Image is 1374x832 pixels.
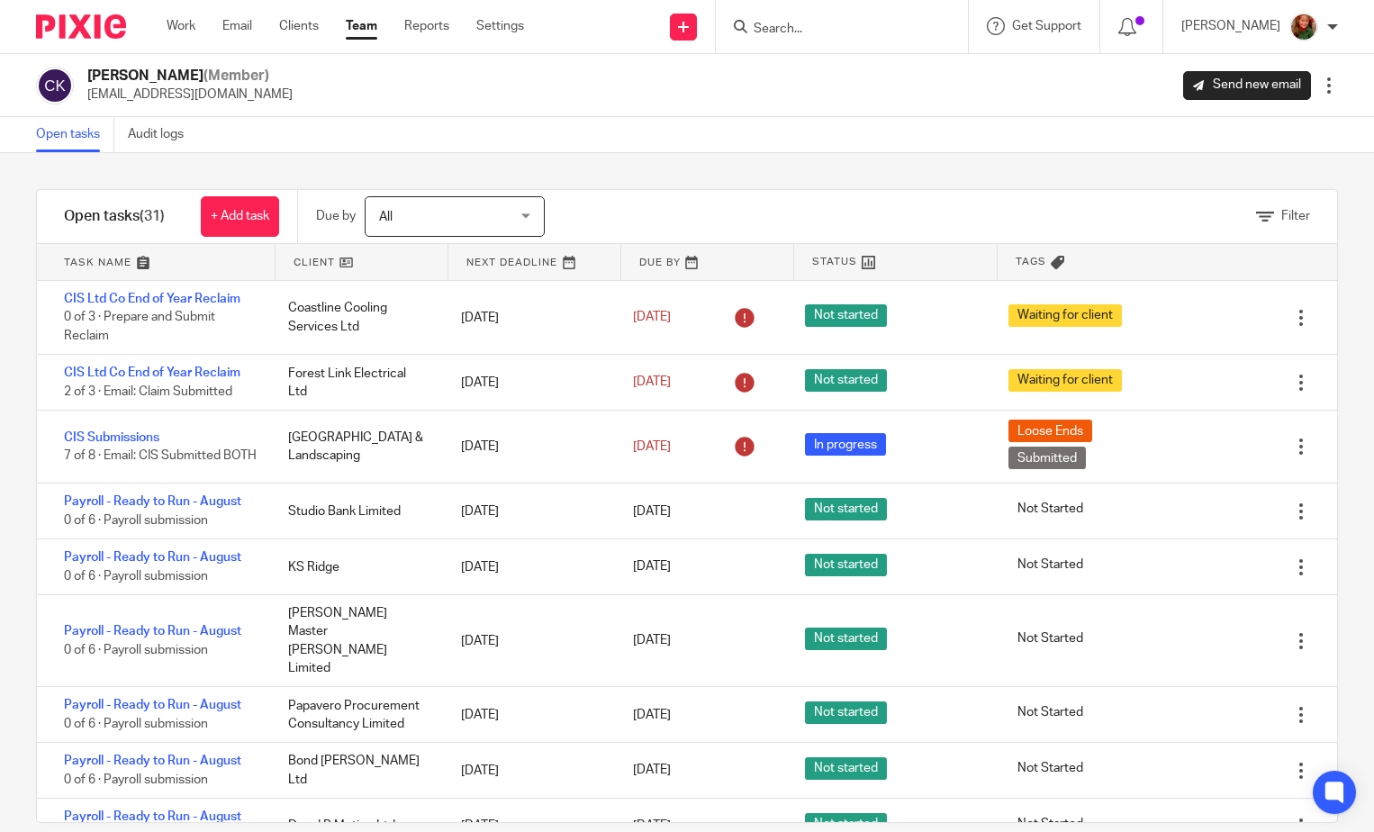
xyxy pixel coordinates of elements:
span: [DATE] [633,312,671,324]
a: Audit logs [128,117,197,152]
img: Pixie [36,14,126,39]
p: [PERSON_NAME] [1181,17,1280,35]
input: Search [752,22,914,38]
a: Payroll - Ready to Run - August [64,625,241,638]
div: [DATE] [443,697,615,733]
a: Reports [404,17,449,35]
span: [DATE] [633,764,671,777]
div: [PERSON_NAME] Master [PERSON_NAME] Limited [270,595,442,686]
div: Coastline Cooling Services Ltd [270,290,442,345]
span: Tags [1016,254,1046,269]
a: Clients [279,17,319,35]
a: CIS Ltd Co End of Year Reclaim [64,293,240,305]
span: 0 of 6 · Payroll submission [64,514,208,527]
p: Due by [316,207,356,225]
h1: Open tasks [64,207,165,226]
div: Bond [PERSON_NAME] Ltd [270,743,442,798]
a: Send new email [1183,71,1311,100]
div: [DATE] [443,493,615,529]
span: [DATE] [633,440,671,453]
span: Not Started [1008,628,1092,650]
a: CIS Ltd Co End of Year Reclaim [64,366,240,379]
a: Payroll - Ready to Run - August [64,810,241,823]
span: 0 of 6 · Payroll submission [64,644,208,656]
a: Payroll - Ready to Run - August [64,699,241,711]
a: Open tasks [36,117,114,152]
span: 0 of 3 · Prepare and Submit Reclaim [64,312,215,343]
span: [DATE] [633,561,671,574]
span: Not started [805,701,887,724]
div: [DATE] [443,429,615,465]
span: Waiting for client [1008,304,1122,327]
span: Not Started [1008,701,1092,724]
span: [DATE] [633,709,671,721]
span: (Member) [203,68,269,83]
span: Status [812,254,857,269]
span: 0 of 6 · Payroll submission [64,718,208,730]
div: [DATE] [443,549,615,585]
a: Payroll - Ready to Run - August [64,495,241,508]
div: Studio Bank Limited [270,493,442,529]
span: (31) [140,209,165,223]
h2: [PERSON_NAME] [87,67,293,86]
div: [DATE] [443,300,615,336]
span: [DATE] [633,505,671,518]
span: [DATE] [633,376,671,389]
div: Forest Link Electrical Ltd [270,356,442,411]
span: Not started [805,757,887,780]
a: Email [222,17,252,35]
div: Papavero Procurement Consultancy Limited [270,688,442,743]
div: KS Ridge [270,549,442,585]
span: Filter [1281,210,1310,222]
div: [DATE] [443,365,615,401]
a: Work [167,17,195,35]
p: [EMAIL_ADDRESS][DOMAIN_NAME] [87,86,293,104]
span: 7 of 8 · Email: CIS Submitted BOTH [64,449,257,462]
span: 2 of 3 · Email: Claim Submitted [64,385,232,398]
span: [DATE] [633,635,671,647]
span: Waiting for client [1008,369,1122,392]
a: Settings [476,17,524,35]
div: [DATE] [443,623,615,659]
img: sallycropped.JPG [1289,13,1318,41]
img: svg%3E [36,67,74,104]
span: 0 of 6 · Payroll submission [64,570,208,583]
span: Get Support [1012,20,1081,32]
a: + Add task [201,196,279,237]
span: In progress [805,433,886,456]
span: Not started [805,498,887,520]
span: All [379,211,393,223]
span: Not started [805,554,887,576]
span: Not Started [1008,498,1092,520]
a: Payroll - Ready to Run - August [64,551,241,564]
a: Payroll - Ready to Run - August [64,755,241,767]
a: Team [346,17,377,35]
span: Not started [805,304,887,327]
a: CIS Submissions [64,431,159,444]
span: Not started [805,369,887,392]
span: 0 of 6 · Payroll submission [64,773,208,786]
span: Not Started [1008,757,1092,780]
span: Not started [805,628,887,650]
span: Loose Ends [1008,420,1092,442]
span: Submitted [1008,447,1086,469]
div: [DATE] [443,753,615,789]
span: Not Started [1008,554,1092,576]
div: [GEOGRAPHIC_DATA] & Landscaping [270,420,442,475]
